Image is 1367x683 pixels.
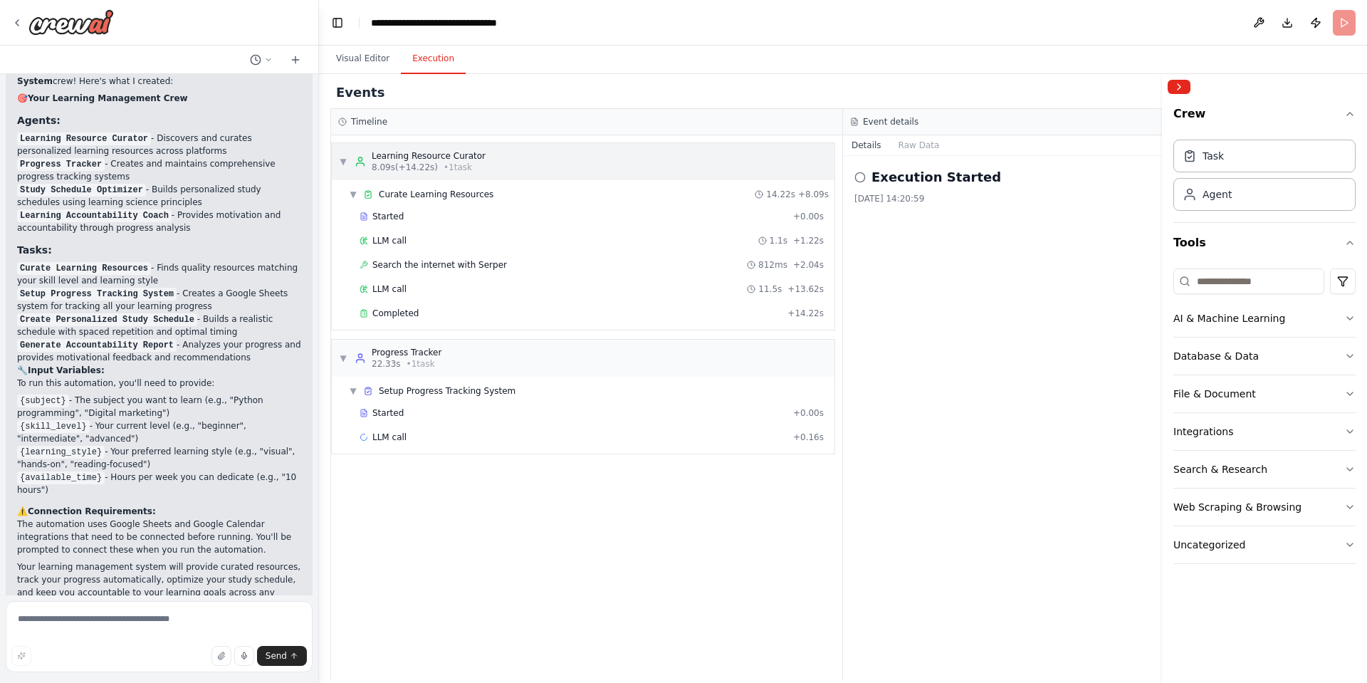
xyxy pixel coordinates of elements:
[1173,375,1356,412] button: File & Document
[349,385,357,397] span: ▼
[1173,424,1233,439] div: Integrations
[372,162,438,173] span: 8.09s (+14.22s)
[1173,349,1259,363] div: Database & Data
[787,308,824,319] span: + 14.22s
[372,432,407,443] span: LLM call
[28,506,156,516] strong: Connection Requirements:
[211,646,231,666] button: Upload files
[1173,526,1356,563] button: Uncategorized
[17,287,301,313] li: - Creates a Google Sheets system for tracking all your learning progress
[17,420,90,433] code: {skill_level}
[28,93,188,103] strong: Your Learning Management Crew
[17,261,301,287] li: - Finds quality resources matching your skill level and learning style
[17,183,301,209] li: - Builds personalized study schedules using learning science principles
[328,13,347,33] button: Hide left sidebar
[758,283,782,295] span: 11.5s
[793,432,824,443] span: + 0.16s
[17,244,52,256] strong: Tasks:
[17,505,301,518] h2: ⚠️
[1173,223,1356,263] button: Tools
[1173,387,1256,401] div: File & Document
[787,283,824,295] span: + 13.62s
[1173,338,1356,375] button: Database & Data
[17,471,105,484] code: {available_time}
[1173,413,1356,450] button: Integrations
[17,364,301,377] h2: 🔧
[1173,100,1356,134] button: Crew
[401,44,466,74] button: Execution
[1173,263,1356,575] div: Tools
[17,157,301,183] li: - Creates and maintains comprehensive progress tracking systems
[17,158,105,171] code: Progress Tracker
[372,235,407,246] span: LLM call
[372,407,404,419] span: Started
[793,235,824,246] span: + 1.22s
[1173,538,1245,552] div: Uncategorized
[871,167,1001,187] h2: Execution Started
[349,189,357,200] span: ▼
[28,365,105,375] strong: Input Variables:
[793,259,824,271] span: + 2.04s
[244,51,278,68] button: Switch to previous chat
[17,132,151,145] code: Learning Resource Curator
[1173,134,1356,222] div: Crew
[890,135,948,155] button: Raw Data
[1173,300,1356,337] button: AI & Machine Learning
[854,193,1344,204] div: [DATE] 14:20:59
[17,262,151,275] code: Curate Learning Resources
[843,135,890,155] button: Details
[793,407,824,419] span: + 0.00s
[17,395,69,407] code: {subject}
[372,308,419,319] span: Completed
[17,561,301,612] p: Your learning management system will provide curated resources, track your progress automatically...
[758,259,787,271] span: 812ms
[325,44,401,74] button: Visual Editor
[372,358,401,370] span: 22.33s
[372,211,404,222] span: Started
[371,16,553,30] nav: breadcrumb
[17,518,301,556] p: The automation uses Google Sheets and Google Calendar integrations that need to be connected befo...
[17,288,177,301] code: Setup Progress Tracking System
[1156,74,1168,683] button: Toggle Sidebar
[234,646,254,666] button: Click to speak your automation idea
[17,377,301,390] p: To run this automation, you'll need to provide:
[793,211,824,222] span: + 0.00s
[17,339,177,352] code: Generate Accountability Report
[863,116,918,127] h3: Event details
[766,189,795,200] span: 14.22s
[372,150,486,162] div: Learning Resource Curator
[339,156,347,167] span: ▼
[17,132,301,157] li: - Discovers and curates personalized learning resources across platforms
[444,162,472,173] span: • 1 task
[17,446,105,459] code: {learning_style}
[1203,149,1224,163] div: Task
[17,115,61,126] strong: Agents:
[266,650,287,662] span: Send
[372,259,507,271] span: Search the internet with Serper
[17,394,301,419] li: - The subject you want to learn (e.g., "Python programming", "Digital marketing")
[1173,451,1356,488] button: Search & Research
[11,646,31,666] button: Improve this prompt
[336,83,384,103] h2: Events
[17,92,301,105] h2: 🎯
[17,62,301,88] p: I've successfully built your crew! Here's what I created:
[351,116,387,127] h3: Timeline
[798,189,829,200] span: + 8.09s
[17,209,172,222] code: Learning Accountability Coach
[1173,462,1267,476] div: Search & Research
[379,189,493,200] span: Curate Learning Resources
[17,445,301,471] li: - Your preferred learning style (e.g., "visual", "hands-on", "reading-focused")
[28,9,114,35] img: Logo
[770,235,787,246] span: 1.1s
[1203,187,1232,202] div: Agent
[17,471,301,496] li: - Hours per week you can dedicate (e.g., "10 hours")
[17,313,197,326] code: Create Personalized Study Schedule
[257,646,307,666] button: Send
[17,338,301,364] li: - Analyzes your progress and provides motivational feedback and recommendations
[407,358,435,370] span: • 1 task
[1173,489,1356,526] button: Web Scraping & Browsing
[372,283,407,295] span: LLM call
[379,385,515,397] span: Setup Progress Tracking System
[284,51,307,68] button: Start a new chat
[17,184,146,197] code: Study Schedule Optimizer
